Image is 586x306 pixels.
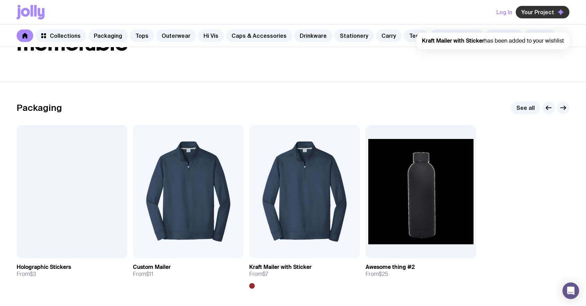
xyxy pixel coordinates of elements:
[430,29,484,42] a: Home & Leisure
[366,271,388,278] span: From
[249,271,268,278] span: From
[17,264,71,271] h3: Holographic Stickers
[249,264,312,271] h3: Kraft Mailer with Sticker
[511,102,540,114] a: See all
[334,29,374,42] a: Stationery
[376,29,402,42] a: Carry
[422,37,564,44] span: has been added to your wishlist
[366,258,476,283] a: Awesome thing #2From$25
[130,29,154,42] a: Tops
[30,270,36,278] span: $3
[366,264,415,271] h3: Awesome thing #2
[88,29,128,42] a: Packaging
[198,29,224,42] a: Hi Vis
[17,271,36,278] span: From
[379,270,388,278] span: $25
[133,258,244,283] a: Custom MailerFrom$11
[521,9,554,16] span: Your Project
[156,29,196,42] a: Outerwear
[562,282,579,299] div: Open Intercom Messenger
[50,32,81,39] span: Collections
[133,271,153,278] span: From
[516,6,569,18] button: Your Project
[422,37,484,44] strong: Kraft Mailer with Sticker
[262,270,268,278] span: $7
[524,29,556,42] a: Snacks
[294,29,332,42] a: Drinkware
[17,103,62,113] h2: Packaging
[35,29,86,42] a: Collections
[226,29,292,42] a: Caps & Accessories
[17,258,127,283] a: Holographic StickersFrom$3
[496,6,512,18] button: Log In
[249,258,360,289] a: Kraft Mailer with StickerFrom$7
[486,29,522,42] a: Outdoors
[404,29,428,42] a: Tech
[146,270,153,278] span: $11
[133,264,171,271] h3: Custom Mailer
